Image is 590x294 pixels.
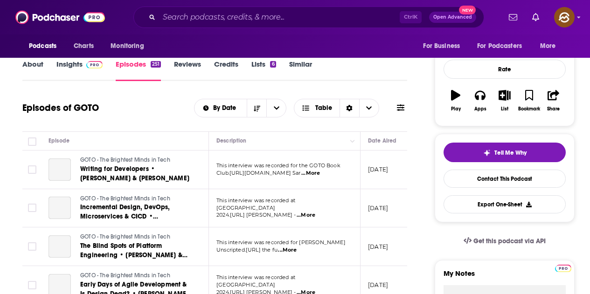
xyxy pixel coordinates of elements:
span: ...More [278,246,297,254]
p: [DATE] [368,243,388,251]
span: This interview was recorded for [PERSON_NAME] [216,239,346,246]
button: open menu [416,37,472,55]
img: User Profile [554,7,575,27]
a: GOTO - The Brightest Minds in Tech [80,195,192,203]
div: Share [547,106,560,112]
button: Share [541,84,566,117]
p: [DATE] [368,165,388,173]
img: Podchaser Pro [555,265,571,272]
button: Choose View [294,99,379,117]
a: GOTO - The Brightest Minds in Tech [80,272,192,280]
div: List [501,106,508,112]
span: Club.[URL][DOMAIN_NAME] Sar [216,170,301,176]
a: Incremental Design, DevOps, Microservices & CICD • [PERSON_NAME] & [PERSON_NAME] [80,203,192,221]
div: Rate [444,60,566,79]
span: GOTO - The Brightest Minds in Tech [80,195,170,202]
div: 6 [270,61,276,68]
button: Apps [468,84,492,117]
div: 251 [151,61,161,68]
span: This interview was recorded at [GEOGRAPHIC_DATA] [216,197,295,211]
span: By Date [213,105,239,111]
span: Monitoring [111,40,144,53]
a: Contact This Podcast [444,170,566,188]
span: Logged in as hey85204 [554,7,575,27]
button: tell me why sparkleTell Me Why [444,143,566,162]
span: GOTO - The Brightest Minds in Tech [80,157,170,163]
a: Credits [214,60,238,81]
span: Toggle select row [28,242,36,251]
img: tell me why sparkle [483,149,491,157]
span: 2024.[URL] [PERSON_NAME] - [216,212,296,218]
span: For Podcasters [477,40,522,53]
a: GOTO - The Brightest Minds in Tech [80,233,192,241]
span: Tell Me Why [494,149,527,157]
input: Search podcasts, credits, & more... [159,10,400,25]
div: Apps [474,106,486,112]
span: GOTO - The Brightest Minds in Tech [80,272,170,279]
label: My Notes [444,269,566,285]
span: ...More [297,212,315,219]
h1: Episodes of GOTO [22,102,99,114]
span: More [540,40,556,53]
div: Episode [49,135,69,146]
button: Column Actions [347,136,358,147]
button: open menu [194,105,247,111]
button: open menu [104,37,156,55]
img: Podchaser Pro [86,61,103,68]
div: Description [216,135,246,146]
span: Podcasts [29,40,56,53]
div: Bookmark [518,106,540,112]
button: List [493,84,517,117]
span: The Blind Spots of Platform Engineering • [PERSON_NAME] & [PERSON_NAME] [80,242,187,268]
button: open menu [266,99,286,117]
a: About [22,60,43,81]
img: Podchaser - Follow, Share and Rate Podcasts [15,8,105,26]
a: Charts [68,37,99,55]
span: Toggle select row [28,281,36,289]
span: Toggle select row [28,204,36,212]
a: Similar [289,60,312,81]
a: Pro website [555,263,571,272]
span: Get this podcast via API [473,237,546,245]
div: Search podcasts, credits, & more... [133,7,484,28]
a: The Blind Spots of Platform Engineering • [PERSON_NAME] & [PERSON_NAME] [80,241,192,260]
span: Unscripted.[URL] the fu [216,246,278,253]
button: Bookmark [517,84,541,117]
button: open menu [534,37,568,55]
span: Charts [74,40,94,53]
a: GOTO - The Brightest Minds in Tech [80,156,192,164]
button: open menu [471,37,535,55]
span: GOTO - The Brightest Minds in Tech [80,233,170,240]
button: Sort Direction [247,99,266,117]
button: Open AdvancedNew [429,12,476,23]
a: Show notifications dropdown [505,9,521,25]
a: Writing for Developers • [PERSON_NAME] & [PERSON_NAME] [80,164,192,183]
span: Incremental Design, DevOps, Microservices & CICD • [PERSON_NAME] & [PERSON_NAME] [80,203,189,230]
p: [DATE] [368,281,388,289]
a: Lists6 [251,60,276,81]
a: InsightsPodchaser Pro [56,60,103,81]
span: Open Advanced [433,15,472,20]
div: Date Aired [368,135,396,146]
span: This interview was recorded for the GOTO Book [216,162,340,169]
span: Table [315,105,332,111]
span: New [459,6,476,14]
h2: Choose List sort [194,99,287,117]
a: Reviews [174,60,201,81]
div: Play [451,106,461,112]
span: This interview was recorded at [GEOGRAPHIC_DATA] [216,274,295,288]
span: ...More [301,170,320,177]
a: Get this podcast via API [456,230,553,253]
p: [DATE] [368,204,388,212]
button: Show profile menu [554,7,575,27]
button: Play [444,84,468,117]
span: Writing for Developers • [PERSON_NAME] & [PERSON_NAME] [80,165,189,182]
button: open menu [22,37,69,55]
div: Sort Direction [340,99,359,117]
a: Episodes251 [116,60,161,81]
span: Ctrl K [400,11,422,23]
a: Show notifications dropdown [528,9,543,25]
span: For Business [423,40,460,53]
